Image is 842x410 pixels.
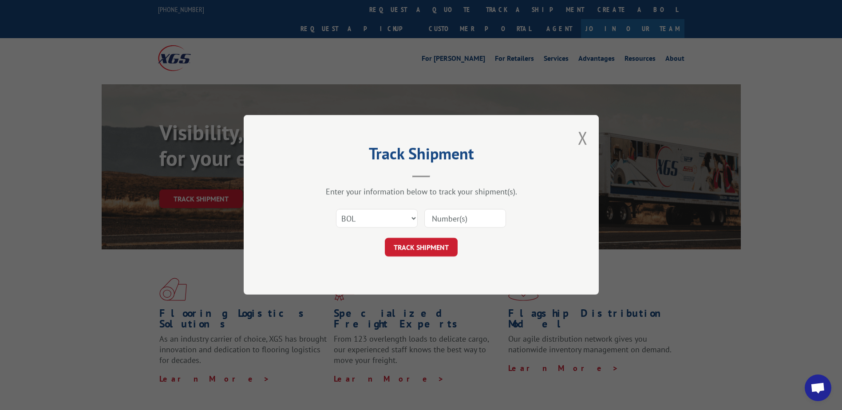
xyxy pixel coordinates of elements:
div: Enter your information below to track your shipment(s). [288,187,554,197]
button: Close modal [578,126,588,150]
h2: Track Shipment [288,147,554,164]
div: Open chat [805,375,831,401]
button: TRACK SHIPMENT [385,238,458,257]
input: Number(s) [424,209,506,228]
